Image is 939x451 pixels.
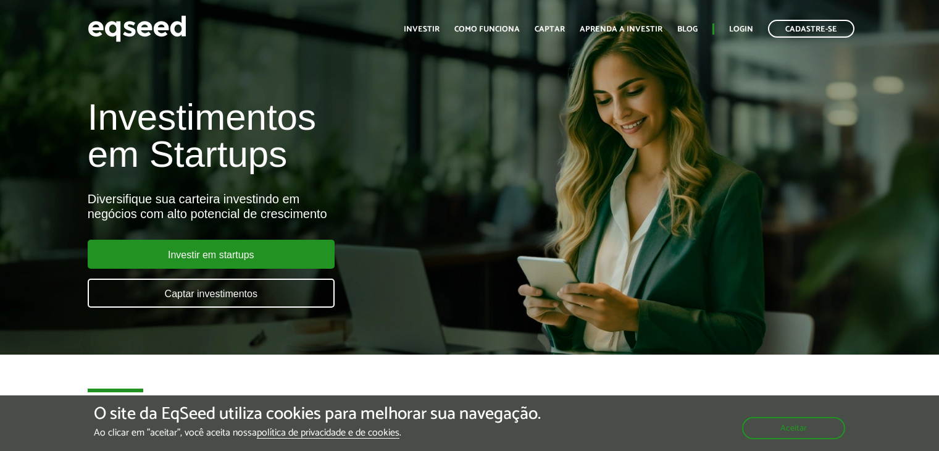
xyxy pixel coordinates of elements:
a: Blog [677,25,698,33]
a: Captar [535,25,565,33]
h1: Investimentos em Startups [88,99,539,173]
a: Cadastre-se [768,20,854,38]
a: Investir em startups [88,240,335,269]
a: Como funciona [454,25,520,33]
a: Aprenda a investir [580,25,662,33]
button: Aceitar [742,417,845,439]
p: Ao clicar em "aceitar", você aceita nossa . [94,427,541,439]
h5: O site da EqSeed utiliza cookies para melhorar sua navegação. [94,405,541,424]
div: Diversifique sua carteira investindo em negócios com alto potencial de crescimento [88,192,539,221]
a: Captar investimentos [88,279,335,308]
a: política de privacidade e de cookies [257,428,399,439]
img: EqSeed [88,12,186,45]
a: Login [729,25,753,33]
a: Investir [404,25,440,33]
